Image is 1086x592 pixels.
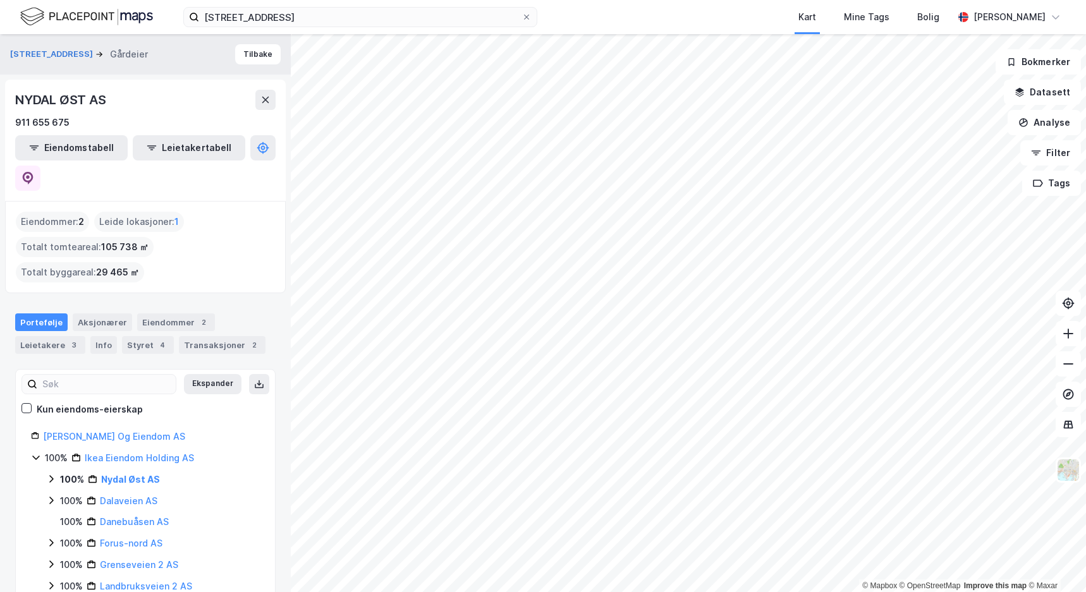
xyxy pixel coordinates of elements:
div: 100% [60,472,84,487]
button: Bokmerker [996,49,1081,75]
div: Portefølje [15,313,68,331]
div: Mine Tags [844,9,889,25]
a: Forus-nord AS [100,538,162,548]
div: Leietakere [15,336,85,354]
a: OpenStreetMap [900,581,961,590]
span: 1 [174,214,179,229]
input: Søk [37,375,176,394]
div: Totalt tomteareal : [16,237,154,257]
div: Eiendommer : [16,212,89,232]
div: Transaksjoner [179,336,265,354]
button: Eiendomstabell [15,135,128,160]
button: Tags [1022,171,1081,196]
a: Landbruksveien 2 AS [100,581,192,591]
a: [PERSON_NAME] Og Eiendom AS [43,431,185,442]
a: Dalaveien AS [100,495,157,506]
div: 2 [197,316,210,329]
div: Eiendommer [137,313,215,331]
div: 2 [248,339,260,351]
img: logo.f888ab2527a4732fd821a326f86c7f29.svg [20,6,153,28]
button: Leietakertabell [133,135,245,160]
div: 100% [60,557,83,572]
div: Kart [798,9,816,25]
iframe: Chat Widget [1023,531,1086,592]
span: 29 465 ㎡ [96,265,139,280]
div: 911 655 675 [15,115,70,130]
button: [STREET_ADDRESS] [10,48,95,61]
a: Mapbox [862,581,897,590]
a: Ikea Eiendom Holding AS [85,452,194,463]
div: Bolig [917,9,939,25]
a: Danebuåsen AS [100,516,169,527]
img: Z [1056,458,1080,482]
a: Grenseveien 2 AS [100,559,178,570]
div: NYDAL ØST AS [15,90,109,110]
div: [PERSON_NAME] [973,9,1046,25]
input: Søk på adresse, matrikkel, gårdeiere, leietakere eller personer [199,8,522,27]
button: Filter [1020,140,1081,166]
div: 100% [60,536,83,551]
div: 100% [45,450,68,466]
div: Styret [122,336,174,354]
div: 100% [60,514,83,529]
div: 4 [156,339,169,351]
span: 105 738 ㎡ [101,239,149,255]
span: 2 [78,214,84,229]
div: Info [90,336,117,354]
button: Tilbake [235,44,281,64]
div: Totalt byggareal : [16,262,144,282]
div: Kun eiendoms-eierskap [37,402,143,417]
div: 100% [60,493,83,509]
button: Ekspander [184,374,241,394]
div: Leide lokasjoner : [94,212,184,232]
button: Analyse [1008,110,1081,135]
div: Gårdeier [110,47,148,62]
button: Datasett [1004,80,1081,105]
div: 3 [68,339,80,351]
div: Aksjonærer [73,313,132,331]
a: Nydal Øst AS [101,474,160,485]
a: Improve this map [964,581,1027,590]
